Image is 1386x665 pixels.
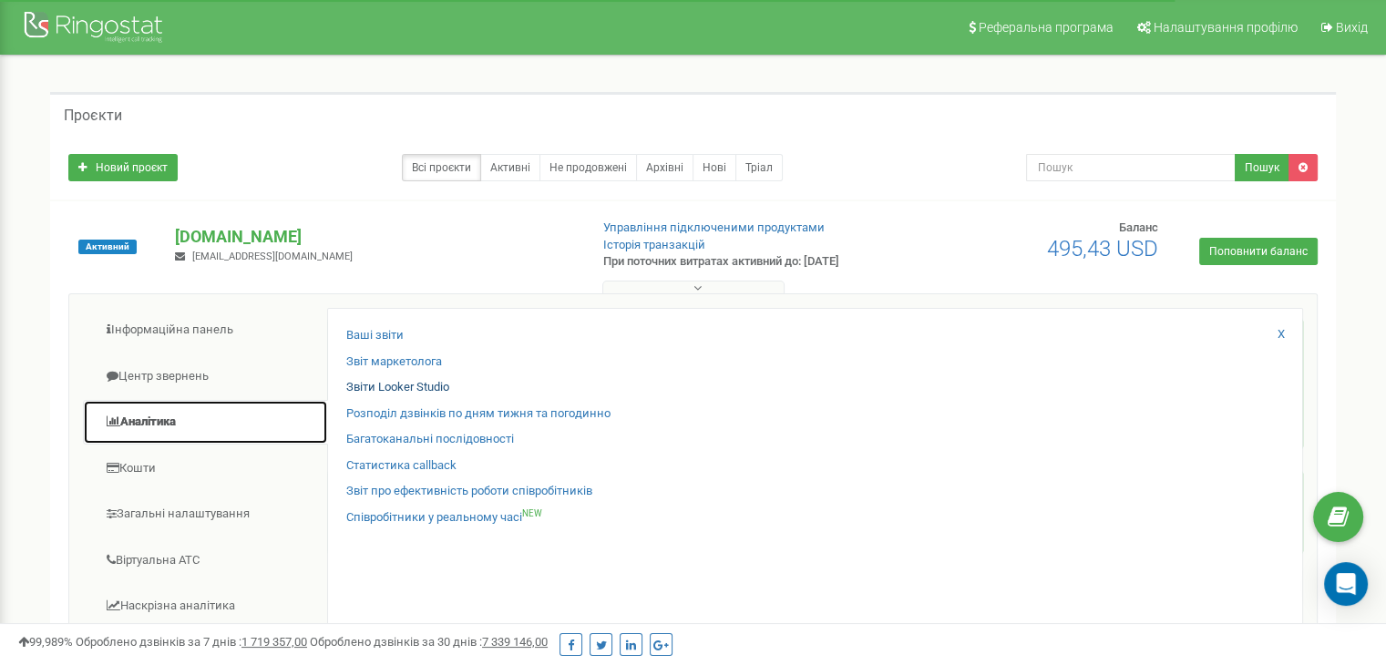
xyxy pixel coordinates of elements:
a: Звіти Looker Studio [346,379,449,396]
p: [DOMAIN_NAME] [175,225,573,249]
a: Нові [693,154,736,181]
a: Архівні [636,154,693,181]
a: Статистика callback [346,457,457,475]
a: Звіт маркетолога [346,353,442,371]
a: Віртуальна АТС [83,538,328,583]
span: 99,989% [18,635,73,649]
sup: NEW [522,508,542,518]
a: Історія транзакцій [603,238,705,251]
a: Інформаційна панель [83,308,328,353]
h5: Проєкти [64,107,122,124]
span: Оброблено дзвінків за 7 днів : [76,635,307,649]
a: Не продовжені [539,154,637,181]
button: Пошук [1235,154,1289,181]
span: 495,43 USD [1047,236,1158,261]
span: Вихід [1336,20,1368,35]
a: Всі проєкти [402,154,481,181]
a: Поповнити баланс [1199,238,1318,265]
a: Управління підключеними продуктами [603,220,825,234]
span: Налаштування профілю [1154,20,1298,35]
a: Аналiтика [83,400,328,445]
u: 1 719 357,00 [241,635,307,649]
div: Open Intercom Messenger [1324,562,1368,606]
a: Розподіл дзвінків по дням тижня та погодинно [346,405,611,423]
a: X [1278,326,1285,343]
a: Новий проєкт [68,154,178,181]
u: 7 339 146,00 [482,635,548,649]
span: Оброблено дзвінків за 30 днів : [310,635,548,649]
a: Ваші звіти [346,327,404,344]
a: Багатоканальні послідовності [346,431,514,448]
a: Загальні налаштування [83,492,328,537]
span: Баланс [1119,220,1158,234]
a: Центр звернень [83,354,328,399]
a: Активні [480,154,540,181]
a: Тріал [735,154,783,181]
a: Звіт про ефективність роботи співробітників [346,483,592,500]
a: Наскрізна аналітика [83,584,328,629]
input: Пошук [1026,154,1236,181]
p: При поточних витратах активний до: [DATE] [603,253,895,271]
span: Реферальна програма [979,20,1114,35]
a: Співробітники у реальному часіNEW [346,509,542,527]
span: Активний [78,240,137,254]
a: Кошти [83,446,328,491]
span: [EMAIL_ADDRESS][DOMAIN_NAME] [192,251,353,262]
